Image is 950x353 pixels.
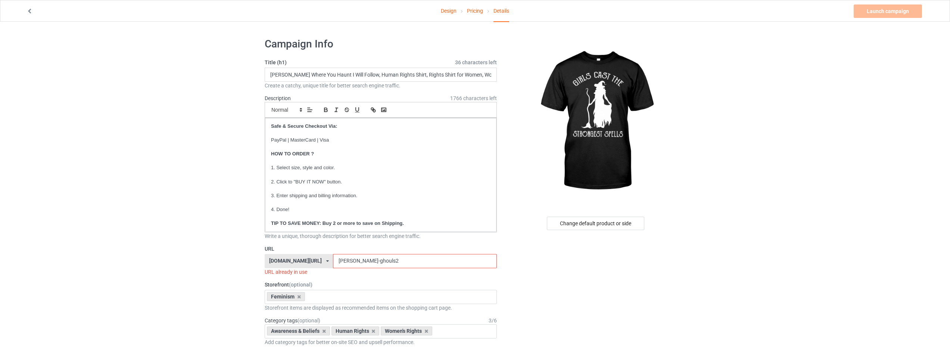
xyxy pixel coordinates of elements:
p: PayPal | MasterCard | Visa [271,137,490,144]
p: 2. Click to "BUY IT NOW" button. [271,179,490,186]
div: Women's Rights [381,326,432,335]
span: (optional) [289,282,312,288]
div: Add category tags for better on-site SEO and upsell performance. [265,338,497,346]
label: Description [265,95,291,101]
span: (optional) [298,318,320,323]
a: Design [441,0,457,21]
a: Pricing [467,0,483,21]
span: 36 characters left [455,59,497,66]
label: Category tags [265,317,320,324]
div: 3 / 6 [489,317,497,324]
div: Change default product or side [547,217,644,230]
div: Awareness & Beliefs [267,326,330,335]
div: Human Rights [331,326,380,335]
label: Storefront [265,281,497,288]
div: Write a unique, thorough description for better search engine traffic. [265,232,497,240]
span: 1766 characters left [450,95,497,102]
p: 1. Select size, style and color. [271,164,490,171]
div: Create a catchy, unique title for better search engine traffic. [265,82,497,89]
strong: HOW TO ORDER ? [271,151,314,157]
label: URL [265,245,497,253]
strong: TIP TO SAVE MONEY: Buy 2 or more to save on Shipping. [271,220,404,226]
label: Title (h1) [265,59,497,66]
p: 4. Done! [271,206,490,213]
p: 3. Enter shipping and billing information. [271,192,490,199]
h1: Campaign Info [265,37,497,51]
div: Storefront items are displayed as recommended items on the shopping cart page. [265,304,497,312]
div: [DOMAIN_NAME][URL] [269,258,322,263]
div: Feminism [267,292,305,301]
div: Details [493,0,509,22]
div: URL already in use [265,268,497,276]
strong: Safe & Secure Checkout Via: [271,123,337,129]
